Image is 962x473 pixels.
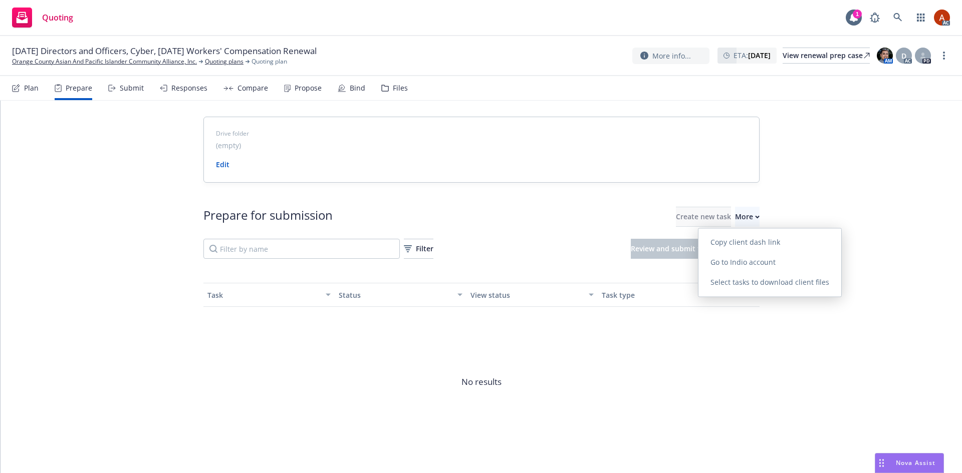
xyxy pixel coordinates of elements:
[404,239,433,258] div: Filter
[237,84,268,92] div: Compare
[735,207,760,226] div: More
[203,207,333,227] div: Prepare for submission
[631,244,760,253] span: Review and submit tasks to the client
[901,51,906,61] span: D
[875,453,888,472] div: Drag to move
[911,8,931,28] a: Switch app
[24,84,39,92] div: Plan
[735,207,760,227] button: More
[865,8,885,28] a: Report a Bug
[216,160,229,169] a: Edit
[783,48,870,64] a: View renewal prep case
[205,57,244,66] a: Quoting plans
[676,207,731,227] button: Create new task
[216,140,241,151] span: (empty)
[698,277,841,287] span: Select tasks to download client files
[295,84,322,92] div: Propose
[896,458,935,467] span: Nova Assist
[598,283,730,307] button: Task type
[631,239,760,259] button: Review and submit tasks to the client
[350,84,365,92] div: Bind
[698,257,788,267] span: Go to Indio account
[934,10,950,26] img: photo
[335,283,466,307] button: Status
[171,84,207,92] div: Responses
[393,84,408,92] div: Files
[203,283,335,307] button: Task
[875,453,944,473] button: Nova Assist
[938,50,950,62] a: more
[877,48,893,64] img: photo
[748,51,771,60] strong: [DATE]
[676,212,731,221] span: Create new task
[698,237,792,247] span: Copy client dash link
[203,307,760,457] span: No results
[252,57,287,66] span: Quoting plan
[783,48,870,63] div: View renewal prep case
[632,48,709,64] button: More info...
[203,239,400,259] input: Filter by name
[339,290,451,300] div: Status
[466,283,598,307] button: View status
[216,129,747,138] span: Drive folder
[602,290,714,300] div: Task type
[42,14,73,22] span: Quoting
[652,51,691,61] span: More info...
[8,4,77,32] a: Quoting
[404,239,433,259] button: Filter
[734,50,771,61] span: ETA :
[853,10,862,19] div: 1
[207,290,320,300] div: Task
[888,8,908,28] a: Search
[120,84,144,92] div: Submit
[66,84,92,92] div: Prepare
[470,290,583,300] div: View status
[12,45,317,57] span: [DATE] Directors and Officers, Cyber, [DATE] Workers' Compensation Renewal
[12,57,197,66] a: Orange County Asian And Pacific Islander Community Alliance, Inc.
